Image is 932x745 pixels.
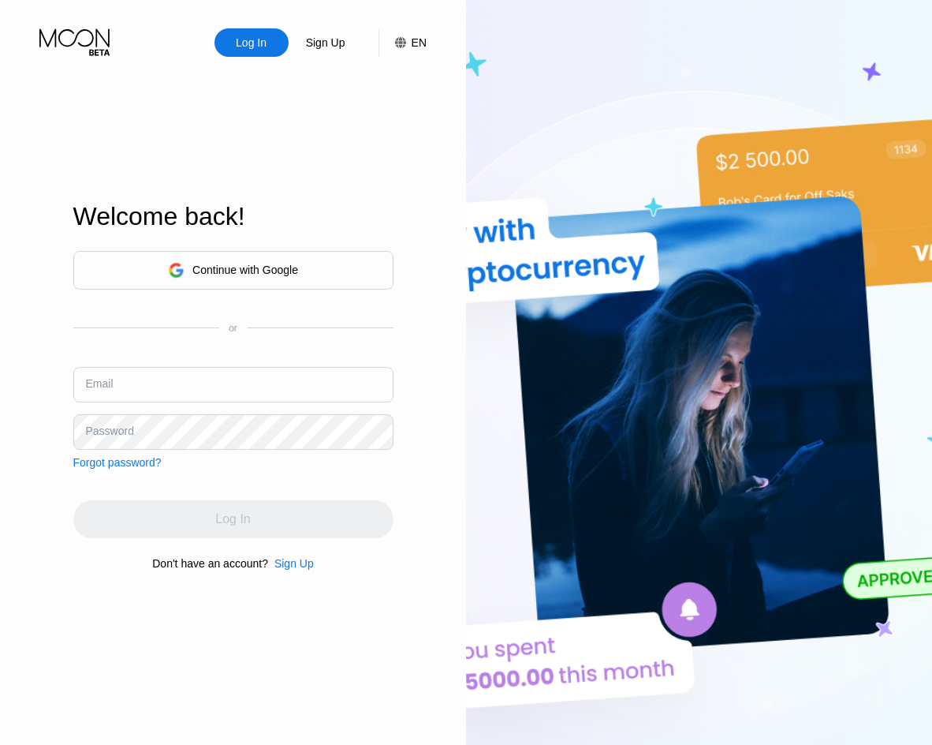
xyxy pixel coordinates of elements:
[214,28,289,57] div: Log In
[73,456,162,469] div: Forgot password?
[86,377,114,390] div: Email
[274,557,314,570] div: Sign Up
[86,425,134,437] div: Password
[73,202,393,231] div: Welcome back!
[152,557,268,570] div: Don't have an account?
[304,35,347,51] div: Sign Up
[412,36,427,49] div: EN
[192,264,298,276] div: Continue with Google
[73,251,393,290] div: Continue with Google
[289,28,363,57] div: Sign Up
[378,28,427,57] div: EN
[234,35,268,51] div: Log In
[268,557,314,570] div: Sign Up
[229,323,237,334] div: or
